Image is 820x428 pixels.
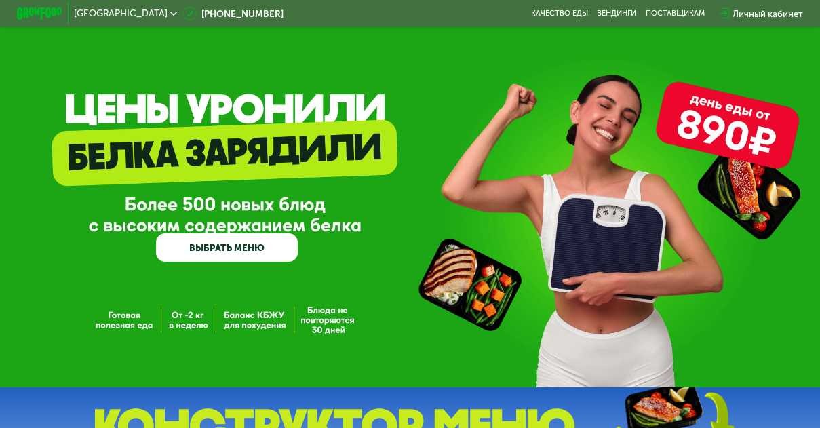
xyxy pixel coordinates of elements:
div: поставщикам [646,9,705,18]
a: ВЫБРАТЬ МЕНЮ [156,233,298,262]
a: Вендинги [597,9,636,18]
div: Личный кабинет [733,7,803,20]
a: Качество еды [531,9,588,18]
span: [GEOGRAPHIC_DATA] [74,9,168,18]
a: [PHONE_NUMBER] [183,7,284,20]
